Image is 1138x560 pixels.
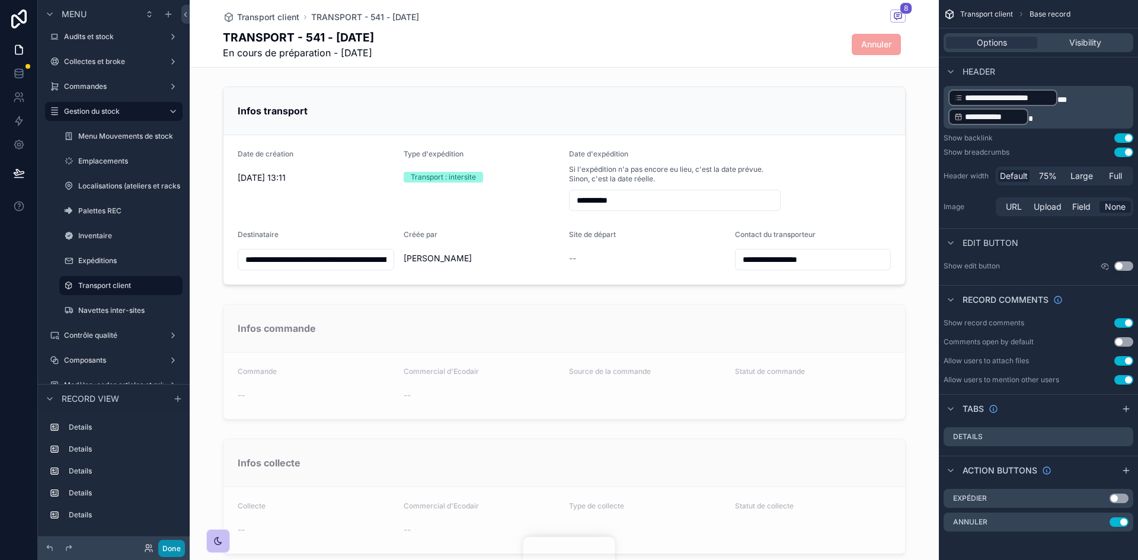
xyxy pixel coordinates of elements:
[944,356,1029,366] div: Allow users to attach files
[1072,201,1091,213] span: Field
[953,494,987,503] label: Expédier
[64,380,167,390] label: Modèles, codes articles et prix
[953,517,987,527] label: Annuler
[1105,201,1126,213] span: None
[45,52,183,71] a: Collectes et broke
[1039,170,1057,182] span: 75%
[963,403,984,415] span: Tabs
[890,9,906,24] button: 8
[62,393,119,405] span: Record view
[45,351,183,370] a: Composants
[64,57,164,66] label: Collectes et broke
[223,46,374,60] span: En cours de préparation - [DATE]
[1000,170,1028,182] span: Default
[944,133,993,143] div: Show backlink
[953,432,983,441] label: Details
[944,86,1133,129] div: scrollable content
[78,132,180,141] label: Menu Mouvements de stock
[59,251,183,270] a: Expéditions
[963,294,1049,306] span: Record comments
[59,152,183,171] a: Emplacements
[64,331,164,340] label: Contrôle qualité
[944,261,1000,271] label: Show edit button
[59,201,183,220] a: Palettes REC
[69,466,178,476] label: Details
[59,301,183,320] a: Navettes inter-sites
[45,27,183,46] a: Audits et stock
[64,82,164,91] label: Commandes
[963,465,1037,476] span: Action buttons
[944,148,1009,157] div: Show breadcrumbs
[59,127,183,146] a: Menu Mouvements de stock
[977,37,1007,49] span: Options
[45,376,183,395] a: Modèles, codes articles et prix
[900,2,912,14] span: 8
[45,102,183,121] a: Gestion du stock
[1030,9,1070,19] span: Base record
[960,9,1013,19] span: Transport client
[1034,201,1062,213] span: Upload
[1109,170,1122,182] span: Full
[64,32,164,41] label: Audits et stock
[45,326,183,345] a: Contrôle qualité
[78,256,180,265] label: Expéditions
[38,412,190,536] div: scrollable content
[69,444,178,454] label: Details
[69,423,178,432] label: Details
[64,107,159,116] label: Gestion du stock
[944,202,991,212] label: Image
[45,77,183,96] a: Commandes
[944,337,1034,347] div: Comments open by default
[944,318,1024,328] div: Show record comments
[223,11,299,23] a: Transport client
[64,356,164,365] label: Composants
[78,306,180,315] label: Navettes inter-sites
[59,177,183,196] a: Localisations (ateliers et racks)
[158,540,185,557] button: Done
[963,66,995,78] span: Header
[69,510,178,520] label: Details
[78,281,175,290] label: Transport client
[1006,201,1022,213] span: URL
[78,156,180,166] label: Emplacements
[62,8,87,20] span: Menu
[78,206,180,216] label: Palettes REC
[69,488,178,498] label: Details
[1069,37,1101,49] span: Visibility
[59,276,183,295] a: Transport client
[944,375,1059,385] div: Allow users to mention other users
[963,237,1018,249] span: Edit button
[223,29,374,46] h1: TRANSPORT - 541 - [DATE]
[78,231,180,241] label: Inventaire
[237,11,299,23] span: Transport client
[944,171,991,181] label: Header width
[78,181,183,191] label: Localisations (ateliers et racks)
[59,226,183,245] a: Inventaire
[311,11,419,23] a: TRANSPORT - 541 - [DATE]
[1070,170,1093,182] span: Large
